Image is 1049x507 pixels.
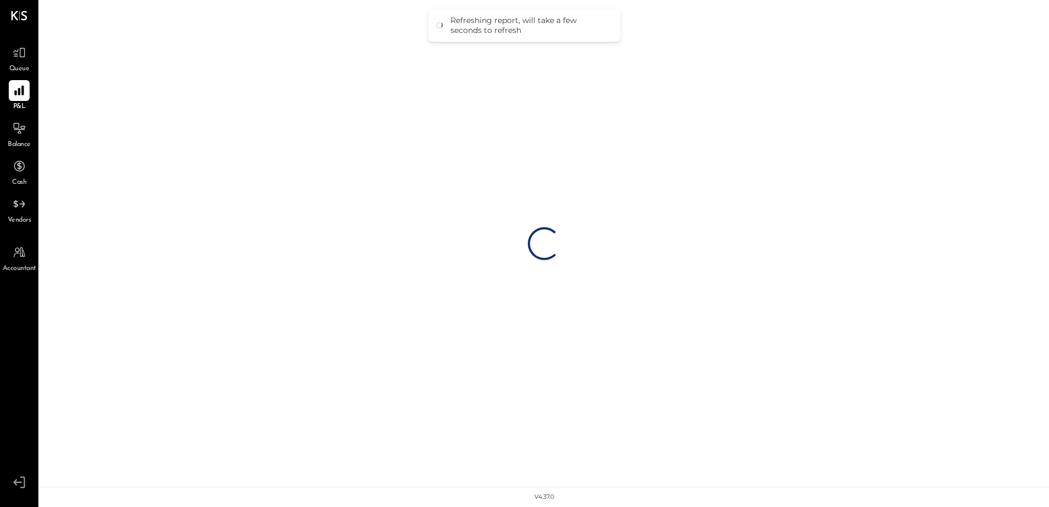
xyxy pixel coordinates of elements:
[534,493,554,502] div: v 4.37.0
[9,64,30,74] span: Queue
[3,264,36,274] span: Accountant
[450,15,610,35] div: Refreshing report, will take a few seconds to refresh
[1,118,38,150] a: Balance
[8,216,31,226] span: Vendors
[1,156,38,188] a: Cash
[1,80,38,112] a: P&L
[1,242,38,274] a: Accountant
[1,42,38,74] a: Queue
[13,102,26,112] span: P&L
[12,178,26,188] span: Cash
[8,140,31,150] span: Balance
[1,194,38,226] a: Vendors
